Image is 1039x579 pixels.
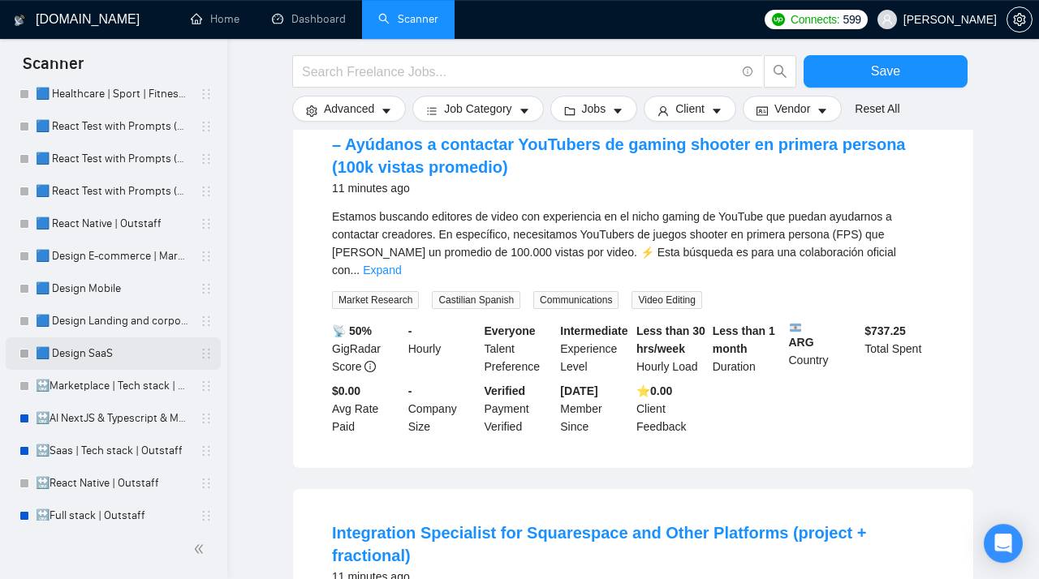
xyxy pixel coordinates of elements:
b: Less than 30 hrs/week [636,324,705,355]
span: holder [200,444,213,457]
span: holder [200,380,213,392]
div: Company Size [405,382,481,435]
span: user [882,14,893,25]
a: dashboardDashboard [272,12,346,26]
a: 🔛Full stack | Outstaff [36,500,190,532]
span: holder [200,315,213,328]
span: Advanced [324,100,374,118]
a: 🟦 Design E-commerce | Marketplace [36,240,190,272]
a: 🔛AI NextJS & Typescript & MUI & Tailwind | Outstaff [36,402,190,435]
img: upwork-logo.png [772,13,785,26]
span: holder [200,412,213,425]
button: Save [804,55,968,88]
span: Job Category [444,100,511,118]
span: Client [675,100,705,118]
span: holder [200,250,213,263]
b: Intermediate [560,324,627,337]
a: 🟦 Healthcare | Sport | Fitness | Outstaff [36,78,190,110]
a: Reset All [855,100,899,118]
div: Hourly [405,322,481,375]
span: holder [200,477,213,490]
b: - [408,324,412,337]
a: searchScanner [378,12,438,26]
div: Experience Level [557,322,633,375]
div: Hourly Load [633,322,709,375]
a: 🟦 React Test with Prompts (Mid Rates) [36,175,190,208]
div: Estamos buscando editores de video con experiencia en el nicho gaming de YouTube que puedan ayuda... [332,208,934,279]
span: Estamos buscando editores de video con experiencia en el nicho gaming de YouTube que puedan ayuda... [332,210,896,277]
b: $ 737.25 [864,324,906,337]
span: Castilian Spanish [432,291,520,309]
span: Video Editing [632,291,702,309]
a: 🟦 Design Landing and corporate [36,305,190,337]
a: 🔛React Native | Outstaff [36,467,190,500]
a: homeHome [191,12,239,26]
button: barsJob Categorycaret-down [412,96,543,122]
div: Open Intercom Messenger [984,524,1023,563]
b: ARG [789,322,859,349]
button: userClientcaret-down [644,96,736,122]
span: Save [871,61,900,81]
a: 🟦 React Test with Prompts (Max) [36,110,190,143]
a: 🟦 React Native | Outstaff [36,208,190,240]
div: GigRadar Score [329,322,405,375]
button: search [764,55,796,88]
span: holder [200,282,213,295]
input: Search Freelance Jobs... [302,62,735,82]
span: bars [426,105,438,117]
span: holder [200,509,213,522]
span: holder [200,88,213,101]
span: setting [1007,13,1032,26]
div: 11 minutes ago [332,178,934,198]
div: Avg Rate Paid [329,382,405,435]
b: 📡 50% [332,324,372,337]
span: Jobs [582,100,606,118]
span: Scanner [10,52,97,86]
a: Expand [363,264,401,277]
span: caret-down [381,105,392,117]
button: folderJobscaret-down [550,96,638,122]
div: Client Feedback [633,382,709,435]
a: 🔛Marketplace | Tech stack | Outstaff [36,370,190,402]
div: Total Spent [861,322,938,375]
span: folder [564,105,576,117]
div: Member Since [557,382,633,435]
span: Vendor [774,100,810,118]
span: idcard [757,105,768,117]
div: Talent Preference [481,322,558,375]
span: caret-down [519,105,530,117]
div: Payment Verified [481,382,558,435]
span: user [657,105,669,117]
button: setting [1007,6,1033,32]
span: info-circle [743,66,753,77]
span: double-left [193,541,209,557]
b: Less than 1 month [713,324,775,355]
a: Integration Specialist for Squarespace and Other Platforms (project + fractional) [332,524,867,564]
span: search [765,64,795,79]
span: caret-down [612,105,623,117]
span: holder [200,120,213,133]
a: 🟦 Design Mobile [36,272,190,305]
b: Verified [485,384,526,397]
a: 🟦 Design SaaS [36,337,190,370]
a: – Ayúdanos a contactar YouTubers de gaming shooter en primera persona (100k vistas promedio) [332,135,905,176]
div: Duration [709,322,786,375]
img: logo [14,7,25,33]
b: - [408,384,412,397]
b: [DATE] [560,384,597,397]
span: caret-down [711,105,722,117]
span: ... [351,264,360,277]
button: settingAdvancedcaret-down [292,96,406,122]
a: setting [1007,13,1033,26]
b: $0.00 [332,384,360,397]
span: caret-down [817,105,828,117]
span: holder [200,152,213,165]
span: holder [200,185,213,198]
span: 599 [843,11,860,28]
button: idcardVendorcaret-down [743,96,842,122]
b: Everyone [485,324,536,337]
b: ⭐️ 0.00 [636,384,672,397]
span: Connects: [791,11,839,28]
span: Communications [533,291,619,309]
a: 🟦 React Test with Prompts (High) [36,143,190,175]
